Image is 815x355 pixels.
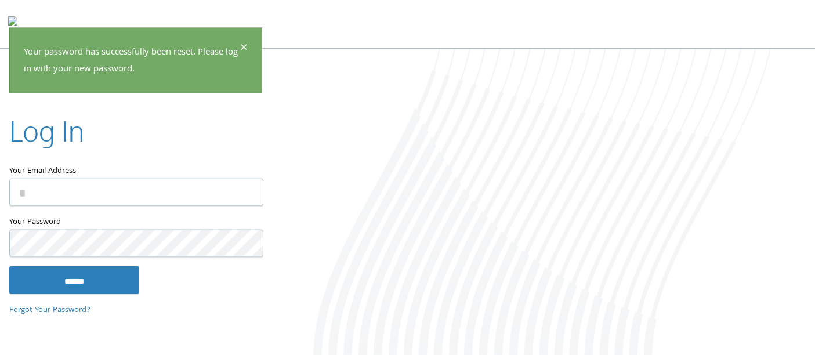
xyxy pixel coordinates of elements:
p: Your password has successfully been reset. Please log in with your new password. [24,45,238,78]
a: Forgot Your Password? [9,304,90,317]
button: Dismiss alert [240,42,248,56]
span: × [240,38,248,60]
img: todyl-logo-dark.svg [8,12,17,35]
label: Your Password [9,215,262,229]
h2: Log In [9,111,84,150]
